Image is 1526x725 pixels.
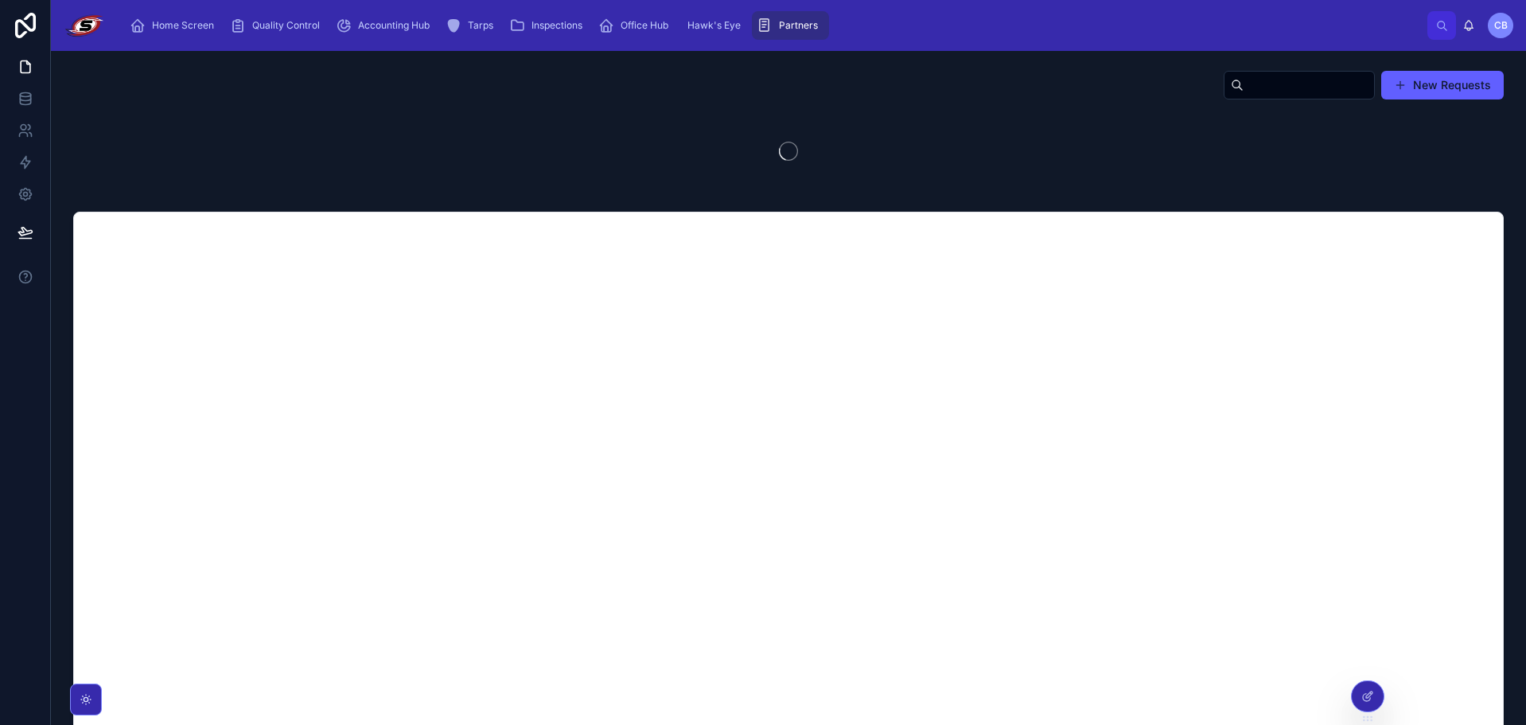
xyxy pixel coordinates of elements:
span: Hawk's Eye [687,19,741,32]
span: CB [1494,19,1508,32]
span: Tarps [468,19,493,32]
button: New Requests [1381,71,1504,99]
a: Quality Control [225,11,331,40]
a: Partners [752,11,829,40]
span: Partners [779,19,818,32]
div: scrollable content [119,8,1427,43]
a: Accounting Hub [331,11,441,40]
img: App logo [64,13,106,38]
a: Inspections [504,11,594,40]
span: Home Screen [152,19,214,32]
a: Home Screen [125,11,225,40]
a: Hawk's Eye [679,11,752,40]
span: Inspections [531,19,582,32]
a: Tarps [441,11,504,40]
span: Office Hub [621,19,668,32]
span: Quality Control [252,19,320,32]
a: Office Hub [594,11,679,40]
span: Accounting Hub [358,19,430,32]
